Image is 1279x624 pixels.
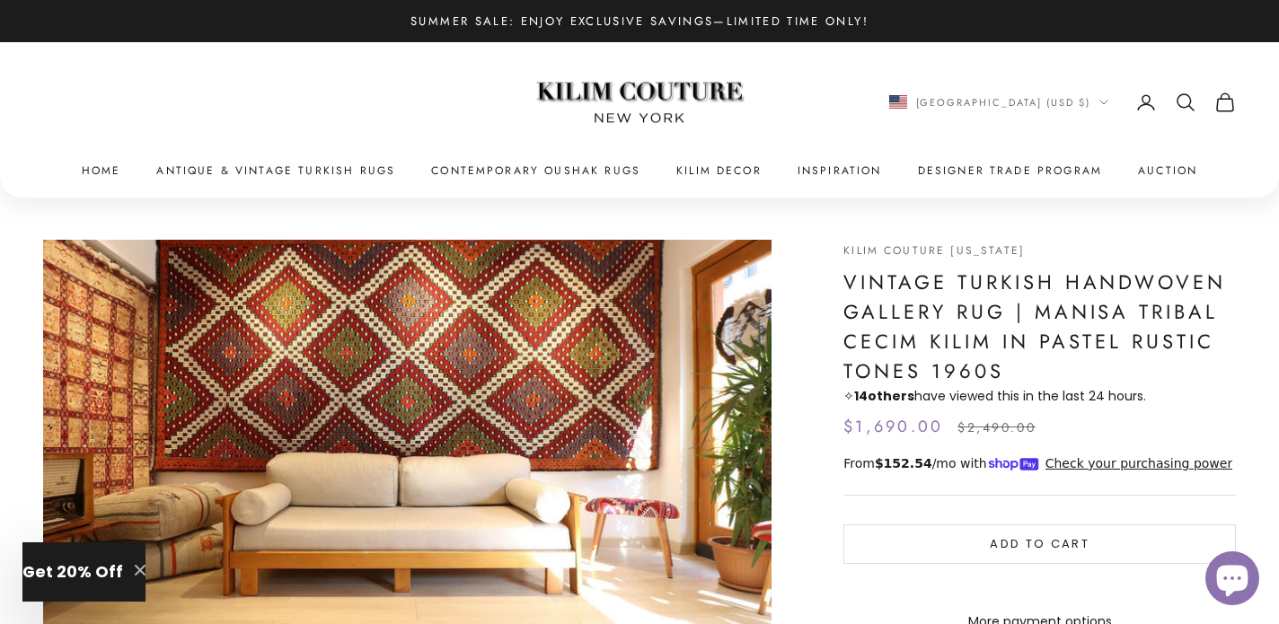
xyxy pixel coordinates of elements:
[957,417,1036,439] compare-at-price: $2,490.00
[843,524,1236,564] button: Add to cart
[82,162,121,180] a: Home
[918,162,1103,180] a: Designer Trade Program
[156,162,395,180] a: Antique & Vintage Turkish Rugs
[889,92,1237,113] nav: Secondary navigation
[843,242,1025,259] a: Kilim Couture [US_STATE]
[1138,162,1197,180] a: Auction
[854,387,868,405] span: 14
[843,268,1236,386] h1: Vintage Turkish Handwoven Gallery Rug | Manisa Tribal Cecim Kilim in Pastel Rustic Tones 1960s
[889,94,1109,110] button: Change country or currency
[410,12,869,31] p: Summer Sale: Enjoy Exclusive Savings—Limited Time Only!
[676,162,762,180] summary: Kilim Decor
[798,162,882,180] a: Inspiration
[527,60,752,145] img: Logo of Kilim Couture New York
[889,95,907,109] img: United States
[431,162,640,180] a: Contemporary Oushak Rugs
[916,94,1091,110] span: [GEOGRAPHIC_DATA] (USD $)
[854,387,914,405] strong: others
[843,386,1236,407] p: ✧ have viewed this in the last 24 hours.
[843,414,943,440] sale-price: $1,690.00
[1200,551,1265,610] inbox-online-store-chat: Shopify online store chat
[43,162,1236,180] nav: Primary navigation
